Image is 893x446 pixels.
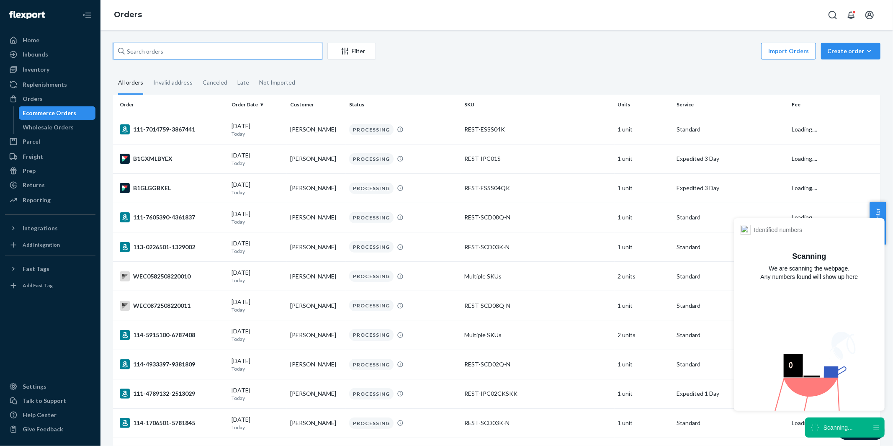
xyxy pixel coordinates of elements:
p: Expedited 3 Day [677,184,785,192]
div: Inbounds [23,50,48,59]
a: Inventory [5,63,95,76]
th: Order [113,95,228,115]
td: [PERSON_NAME] [287,203,346,232]
a: Home [5,34,95,47]
input: Search orders [113,43,322,59]
div: Give Feedback [23,425,63,433]
td: 1 unit [615,173,674,203]
div: [DATE] [232,327,284,343]
div: REST-SCD08Q-N [464,213,611,222]
div: Settings [23,382,46,391]
div: Invalid address [153,72,193,93]
div: Not Imported [259,72,295,93]
p: Standard [677,213,785,222]
a: Replenishments [5,78,95,91]
div: PROCESSING [349,183,394,194]
button: Create order [821,43,880,59]
button: Help Center [870,202,886,245]
th: Units [615,95,674,115]
p: Today [232,189,284,196]
div: Prep [23,167,36,175]
span: Chat [18,6,36,13]
p: Today [232,130,284,137]
p: Standard [677,360,785,369]
div: [DATE] [232,239,284,255]
td: Loading.... [788,115,880,144]
p: Today [232,306,284,313]
p: Standard [677,331,785,339]
td: 1 unit [615,408,674,438]
div: PROCESSING [349,271,394,282]
p: Today [232,335,284,343]
button: Fast Tags [5,262,95,276]
td: [PERSON_NAME] [287,115,346,144]
button: Open notifications [843,7,860,23]
div: REST-SCD02Q-N [464,360,611,369]
div: PROCESSING [349,153,394,165]
td: [PERSON_NAME] [287,350,346,379]
div: REST-SCD08Q-N [464,302,611,310]
div: REST-IPC02CKSKK [464,389,611,398]
div: [DATE] [232,298,284,313]
div: PROCESSING [349,359,394,370]
td: 2 units [615,320,674,350]
div: PROCESSING [349,124,394,135]
th: Status [346,95,461,115]
a: Orders [5,92,95,106]
button: Open Search Box [824,7,841,23]
img: Flexport logo [9,11,45,19]
div: Add Integration [23,241,60,248]
button: Talk to Support [5,394,95,407]
div: Inventory [23,65,49,74]
div: WEC0582508220010 [120,271,225,281]
div: Create order [827,47,874,55]
div: 113-0226501-1329002 [120,242,225,252]
div: WEC0872508220011 [120,301,225,311]
div: REST-ESSS04QK [464,184,611,192]
td: [PERSON_NAME] [287,262,346,291]
p: Today [232,365,284,372]
div: Filter [328,47,376,55]
div: PROCESSING [349,300,394,311]
p: Standard [677,302,785,310]
a: Inbounds [5,48,95,61]
td: 1 unit [615,203,674,232]
td: Loading.... [788,203,880,232]
div: REST-SCD03K-N [464,243,611,251]
div: Returns [23,181,45,189]
td: 1 unit [615,115,674,144]
div: Late [237,72,249,93]
ol: breadcrumbs [107,3,149,27]
td: [PERSON_NAME] [287,379,346,408]
p: Today [232,277,284,284]
th: Fee [788,95,880,115]
p: Standard [677,272,785,281]
button: Close Navigation [79,7,95,23]
a: Add Fast Tag [5,279,95,292]
div: B1GLGGBKEL [120,183,225,193]
a: Help Center [5,408,95,422]
div: [DATE] [232,210,284,225]
div: Help Center [23,411,57,419]
div: [DATE] [232,415,284,431]
div: PROCESSING [349,212,394,223]
p: Standard [677,243,785,251]
div: All orders [118,72,143,95]
a: Settings [5,380,95,393]
a: Wholesale Orders [19,121,96,134]
div: 114-4933397-9381809 [120,359,225,369]
th: Order Date [228,95,287,115]
p: Today [232,394,284,402]
div: Freight [23,152,43,161]
div: Orders [23,95,43,103]
a: Orders [114,10,142,19]
div: [DATE] [232,122,284,137]
div: PROCESSING [349,418,394,429]
a: Prep [5,164,95,178]
div: B1GXMLBYEX [120,154,225,164]
div: Reporting [23,196,51,204]
div: Talk to Support [23,397,66,405]
p: Expedited 1 Day [677,389,785,398]
td: 1 unit [615,232,674,262]
a: Parcel [5,135,95,148]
